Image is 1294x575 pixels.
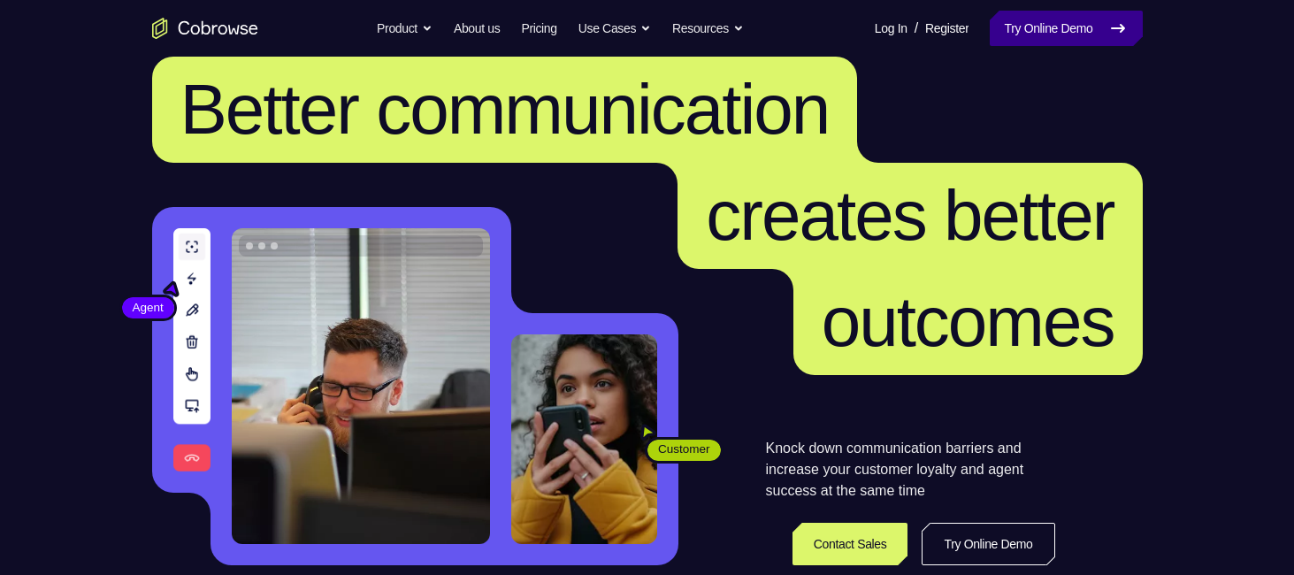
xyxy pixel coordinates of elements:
span: creates better [706,176,1114,255]
span: outcomes [822,282,1114,361]
img: A customer support agent talking on the phone [232,228,490,544]
a: Contact Sales [792,523,908,565]
a: Try Online Demo [922,523,1054,565]
img: A customer holding their phone [511,334,657,544]
p: Knock down communication barriers and increase your customer loyalty and agent success at the sam... [766,438,1055,502]
span: / [915,18,918,39]
a: Try Online Demo [990,11,1142,46]
a: Register [925,11,969,46]
button: Product [377,11,433,46]
a: About us [454,11,500,46]
button: Resources [672,11,744,46]
a: Log In [875,11,907,46]
a: Pricing [521,11,556,46]
button: Use Cases [578,11,651,46]
span: Better communication [180,70,830,149]
a: Go to the home page [152,18,258,39]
